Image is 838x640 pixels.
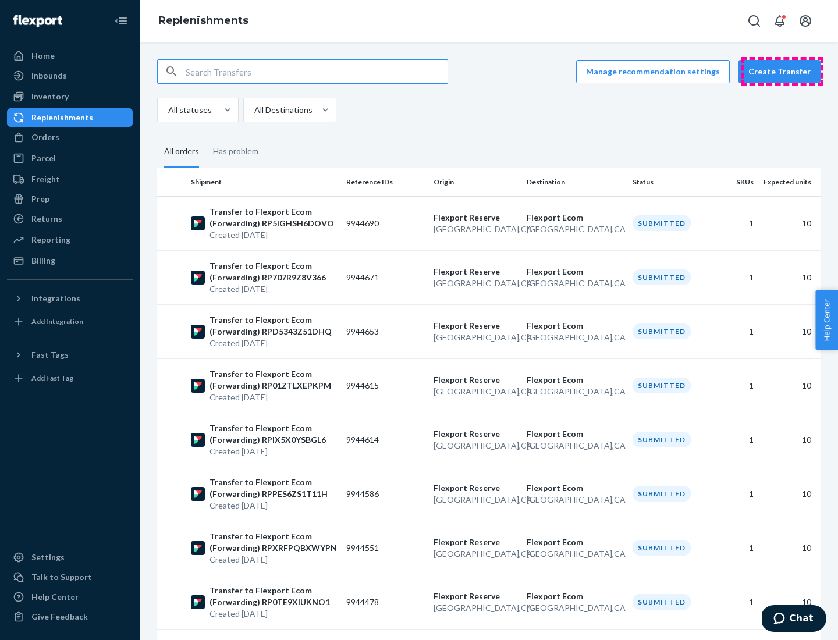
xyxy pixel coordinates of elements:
td: 10 [758,575,821,629]
p: Flexport Reserve [434,536,517,548]
p: Flexport Ecom [527,428,623,440]
div: Help Center [31,591,79,603]
button: Open Search Box [743,9,766,33]
td: 10 [758,467,821,521]
a: Freight [7,170,133,189]
p: [GEOGRAPHIC_DATA] , CA [527,440,623,451]
div: Billing [31,255,55,266]
a: Replenishments [158,14,248,27]
th: Expected units [758,168,821,196]
p: Transfer to Flexport Ecom (Forwarding) RPD5343Z51DHQ [210,314,337,337]
button: Manage recommendation settings [576,60,730,83]
p: Flexport Reserve [434,428,517,440]
div: Inventory [31,91,69,102]
img: Flexport logo [13,15,62,27]
td: 9944653 [342,304,429,358]
a: Returns [7,209,133,228]
div: Reporting [31,234,70,246]
td: 9944478 [342,575,429,629]
div: Parcel [31,152,56,164]
div: Submitted [633,594,691,610]
div: Freight [31,173,60,185]
a: Parcel [7,149,133,168]
p: [GEOGRAPHIC_DATA] , CA [527,278,623,289]
p: Transfer to Flexport Ecom (Forwarding) RPIX5X0YSBGL6 [210,422,337,446]
div: Orders [31,131,59,143]
a: Settings [7,548,133,567]
a: Inventory [7,87,133,106]
p: [GEOGRAPHIC_DATA] , CA [527,223,623,235]
td: 1 [715,521,758,575]
p: Flexport Ecom [527,482,623,494]
span: Help Center [815,290,838,350]
button: Close Navigation [109,9,133,33]
div: Replenishments [31,112,93,123]
p: Transfer to Flexport Ecom (Forwarding) RP0TE9XIUKNO1 [210,585,337,608]
p: [GEOGRAPHIC_DATA] , CA [434,223,517,235]
p: Transfer to Flexport Ecom (Forwarding) RP5IGHSH6DOVO [210,206,337,229]
td: 10 [758,358,821,413]
p: Created [DATE] [210,554,337,566]
div: All Destinations [254,104,313,116]
p: Flexport Reserve [434,374,517,386]
th: Destination [522,168,628,196]
p: Transfer to Flexport Ecom (Forwarding) RPXRFPQBXWYPN [210,531,337,554]
p: Transfer to Flexport Ecom (Forwarding) RPPES6ZS1T11H [210,477,337,500]
td: 10 [758,521,821,575]
p: Flexport Reserve [434,266,517,278]
button: Integrations [7,289,133,308]
p: [GEOGRAPHIC_DATA] , CA [527,386,623,397]
td: 10 [758,250,821,304]
div: Submitted [633,486,691,502]
p: Flexport Ecom [527,536,623,548]
a: Help Center [7,588,133,606]
div: Inbounds [31,70,67,81]
p: Flexport Reserve [434,212,517,223]
a: Reporting [7,230,133,249]
a: Add Integration [7,312,133,331]
p: Flexport Ecom [527,212,623,223]
td: 1 [715,358,758,413]
p: Transfer to Flexport Ecom (Forwarding) RP01ZTLXEPKPM [210,368,337,392]
div: Submitted [633,215,691,231]
td: 1 [715,575,758,629]
div: Returns [31,213,62,225]
p: [GEOGRAPHIC_DATA] , CA [527,602,623,614]
a: Inbounds [7,66,133,85]
iframe: Opens a widget where you can chat to one of our agents [762,605,826,634]
td: 9944614 [342,413,429,467]
div: Submitted [633,323,691,339]
td: 1 [715,250,758,304]
td: 9944615 [342,358,429,413]
div: All orders [164,136,199,168]
div: Settings [31,552,65,563]
p: Created [DATE] [210,283,337,295]
p: Created [DATE] [210,229,337,241]
td: 1 [715,413,758,467]
p: [GEOGRAPHIC_DATA] , CA [434,494,517,506]
div: Fast Tags [31,349,69,361]
p: [GEOGRAPHIC_DATA] , CA [434,386,517,397]
p: Flexport Ecom [527,320,623,332]
p: Flexport Ecom [527,591,623,602]
a: Add Fast Tag [7,369,133,387]
p: [GEOGRAPHIC_DATA] , CA [527,332,623,343]
th: Status [628,168,715,196]
a: Home [7,47,133,65]
td: 10 [758,413,821,467]
p: Created [DATE] [210,392,337,403]
th: Origin [429,168,522,196]
td: 1 [715,196,758,250]
p: Transfer to Flexport Ecom (Forwarding) RP707R9Z8V366 [210,260,337,283]
td: 1 [715,304,758,358]
p: Flexport Reserve [434,591,517,602]
th: SKUs [715,168,758,196]
button: Create Transfer [738,60,821,83]
div: Add Integration [31,317,83,326]
p: [GEOGRAPHIC_DATA] , CA [434,440,517,451]
th: Reference IDs [342,168,429,196]
a: Billing [7,251,133,270]
div: Prep [31,193,49,205]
